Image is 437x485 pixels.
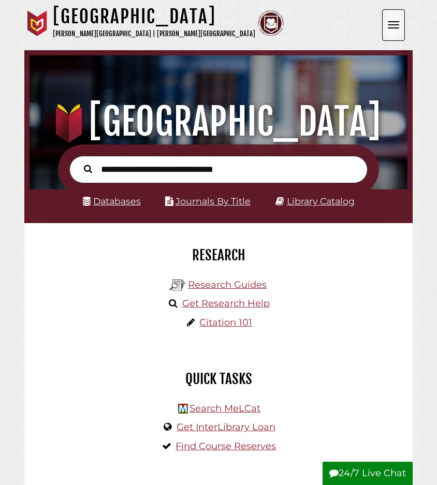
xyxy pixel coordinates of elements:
img: Calvin Theological Seminary [258,10,284,36]
img: Hekman Library Logo [170,277,185,293]
img: Calvin University [24,10,50,36]
a: Library Catalog [287,196,355,207]
a: Databases [83,196,141,207]
img: Hekman Library Logo [178,404,188,414]
a: Journals By Title [176,196,251,207]
h2: Research [32,246,405,264]
a: Research Guides [188,279,267,290]
h1: [GEOGRAPHIC_DATA] [36,99,401,144]
button: Search [79,162,97,175]
button: Open the menu [382,9,405,41]
p: [PERSON_NAME][GEOGRAPHIC_DATA] | [PERSON_NAME][GEOGRAPHIC_DATA] [53,28,255,40]
a: Find Course Reserves [176,440,276,452]
h2: Quick Tasks [32,370,405,388]
i: Search [84,165,92,174]
a: Get Research Help [182,298,270,309]
a: Search MeLCat [190,403,260,414]
h1: [GEOGRAPHIC_DATA] [53,5,255,28]
a: Citation 101 [199,317,252,328]
a: Get InterLibrary Loan [177,421,275,433]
